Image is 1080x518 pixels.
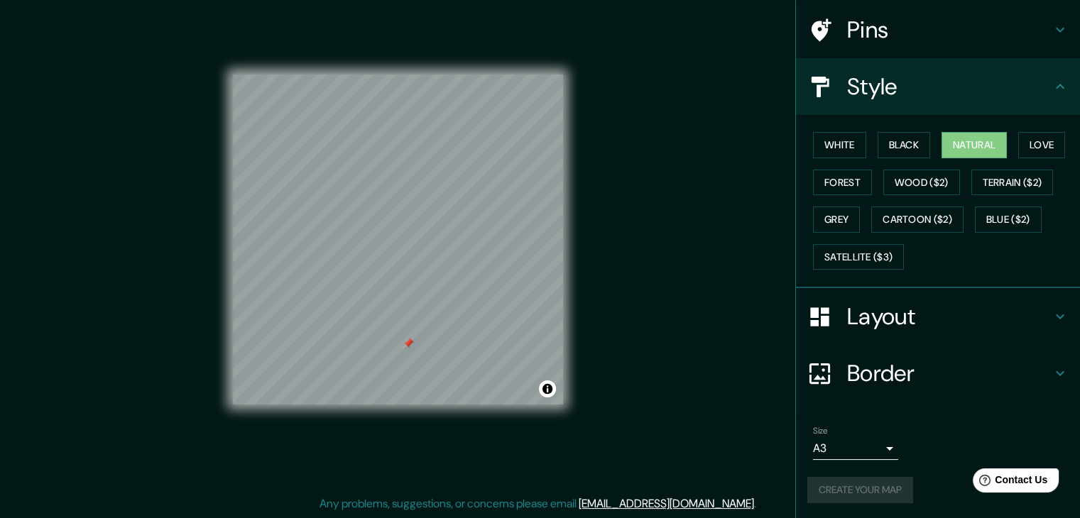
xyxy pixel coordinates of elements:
[796,1,1080,58] div: Pins
[954,463,1064,502] iframe: Help widget launcher
[847,302,1052,331] h4: Layout
[883,170,960,196] button: Wood ($2)
[796,288,1080,345] div: Layout
[813,206,860,233] button: Grey
[796,58,1080,115] div: Style
[233,75,563,404] canvas: Map
[975,206,1042,233] button: Blue ($2)
[1018,132,1065,158] button: Love
[813,244,904,270] button: Satellite ($3)
[878,132,931,158] button: Black
[871,206,964,233] button: Cartoon ($2)
[320,495,756,512] p: Any problems, suggestions, or concerns please email .
[813,425,828,437] label: Size
[971,170,1054,196] button: Terrain ($2)
[758,495,761,512] div: .
[942,132,1007,158] button: Natural
[813,170,872,196] button: Forest
[813,437,898,460] div: A3
[847,72,1052,101] h4: Style
[796,345,1080,402] div: Border
[579,496,754,511] a: [EMAIL_ADDRESS][DOMAIN_NAME]
[756,495,758,512] div: .
[539,380,556,397] button: Toggle attribution
[813,132,866,158] button: White
[847,359,1052,387] h4: Border
[847,16,1052,44] h4: Pins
